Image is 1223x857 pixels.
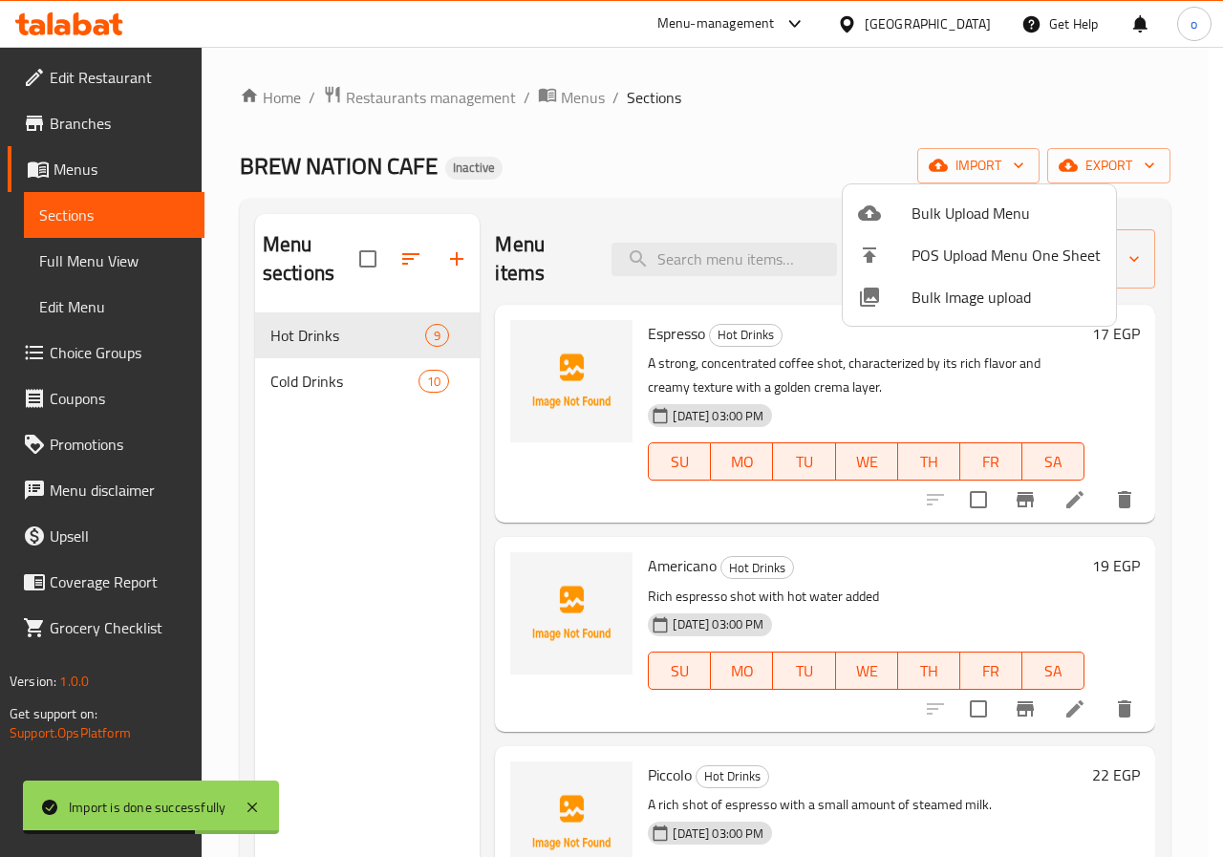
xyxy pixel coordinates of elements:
span: Bulk Upload Menu [912,202,1101,225]
li: POS Upload Menu One Sheet [843,234,1116,276]
span: Bulk Image upload [912,286,1101,309]
span: POS Upload Menu One Sheet [912,244,1101,267]
li: Upload bulk menu [843,192,1116,234]
div: Import is done successfully [69,797,225,818]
